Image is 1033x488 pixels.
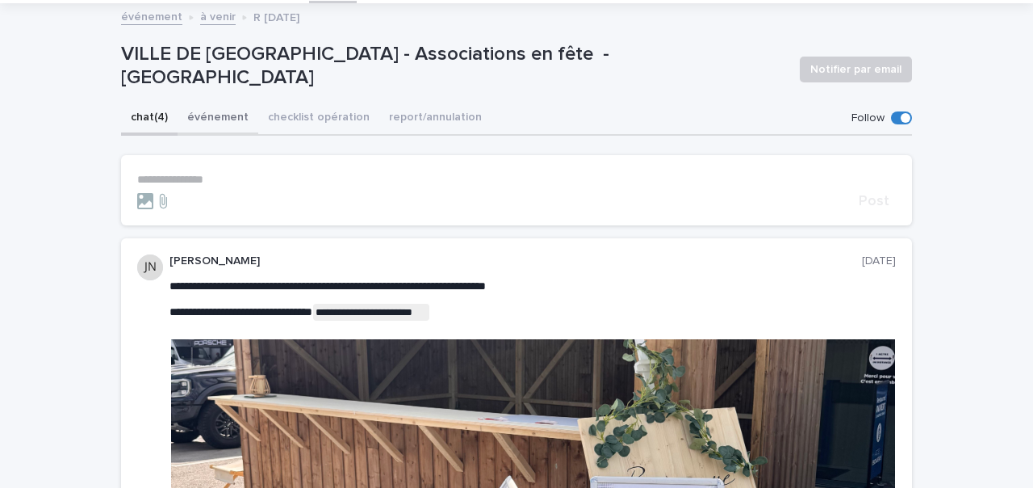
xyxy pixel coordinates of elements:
p: [DATE] [862,255,896,268]
button: Post [852,194,896,208]
button: report/annulation [379,102,491,136]
p: [PERSON_NAME] [169,255,862,268]
span: Post [859,194,889,208]
span: Notifier par email [810,61,901,78]
button: Notifier par email [800,57,912,82]
a: événement [121,6,182,25]
p: R [DATE] [253,7,299,25]
button: événement [178,102,258,136]
p: VILLE DE [GEOGRAPHIC_DATA] - Associations en fête - [GEOGRAPHIC_DATA] [121,43,787,90]
button: chat (4) [121,102,178,136]
p: Follow [851,111,885,125]
a: à venir [200,6,236,25]
button: checklist opération [258,102,379,136]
